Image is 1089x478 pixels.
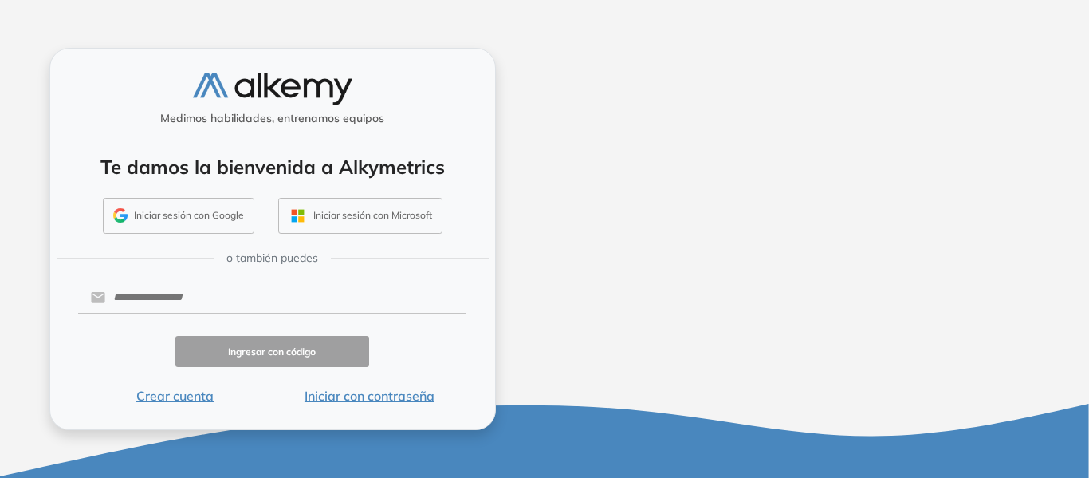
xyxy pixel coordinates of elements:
div: Widget de chat [802,293,1089,478]
button: Iniciar sesión con Microsoft [278,198,442,235]
button: Crear cuenta [78,386,273,405]
h4: Te damos la bienvenida a Alkymetrics [71,156,474,179]
img: GMAIL_ICON [113,208,128,223]
img: logo-alkemy [193,73,352,105]
button: Ingresar con código [175,336,370,367]
img: OUTLOOK_ICON [289,207,307,225]
iframe: Chat Widget [802,293,1089,478]
span: o también puedes [226,250,318,267]
button: Iniciar con contraseña [272,386,466,405]
h5: Medimos habilidades, entrenamos equipos [57,112,489,125]
button: Iniciar sesión con Google [103,198,254,235]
